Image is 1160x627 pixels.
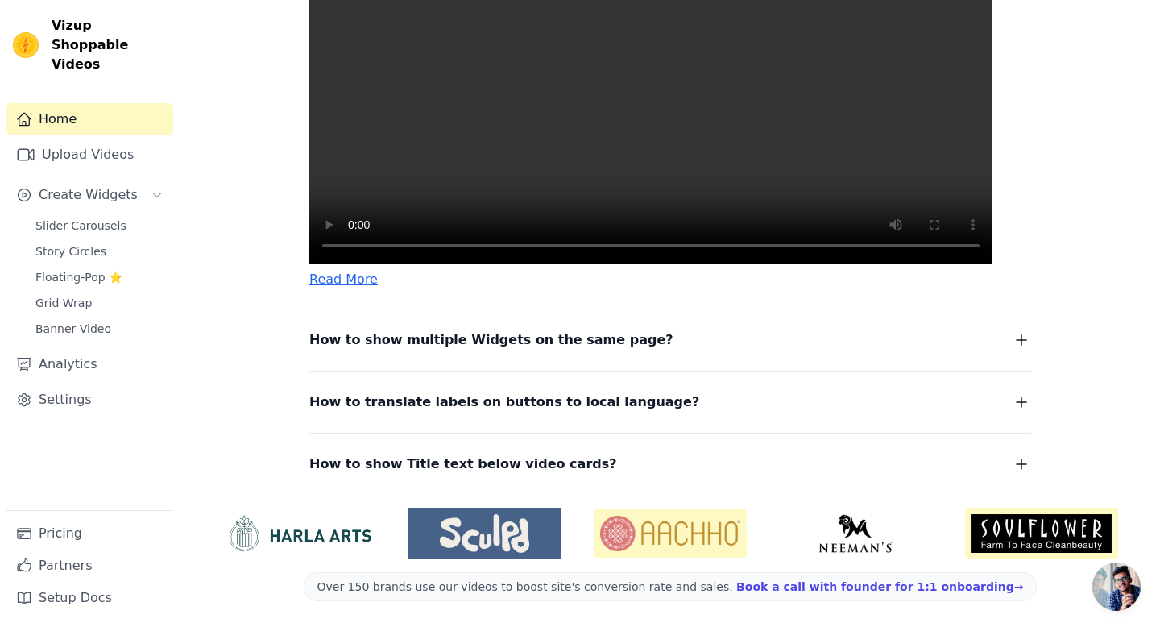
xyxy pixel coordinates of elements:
[6,517,173,550] a: Pricing
[39,185,138,205] span: Create Widgets
[309,391,1031,413] button: How to translate labels on buttons to local language?
[1092,563,1141,611] div: Open chat
[309,329,673,351] span: How to show multiple Widgets on the same page?
[222,514,375,553] img: HarlaArts
[965,508,1118,559] img: Soulflower
[26,214,173,237] a: Slider Carousels
[309,272,378,287] a: Read More
[408,514,561,553] img: Sculpd US
[35,243,106,260] span: Story Circles
[309,391,699,413] span: How to translate labels on buttons to local language?
[6,384,173,416] a: Settings
[35,321,111,337] span: Banner Video
[779,514,932,553] img: Neeman's
[309,329,1031,351] button: How to show multiple Widgets on the same page?
[6,103,173,135] a: Home
[26,292,173,314] a: Grid Wrap
[6,348,173,380] a: Analytics
[6,179,173,211] button: Create Widgets
[736,580,1023,593] a: Book a call with founder for 1:1 onboarding
[35,269,122,285] span: Floating-Pop ⭐
[594,509,747,558] img: Aachho
[35,295,92,311] span: Grid Wrap
[309,453,617,475] span: How to show Title text below video cards?
[6,139,173,171] a: Upload Videos
[52,16,167,74] span: Vizup Shoppable Videos
[26,266,173,289] a: Floating-Pop ⭐
[35,218,126,234] span: Slider Carousels
[13,32,39,58] img: Vizup
[6,582,173,614] a: Setup Docs
[309,453,1031,475] button: How to show Title text below video cards?
[6,550,173,582] a: Partners
[26,318,173,340] a: Banner Video
[26,240,173,263] a: Story Circles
